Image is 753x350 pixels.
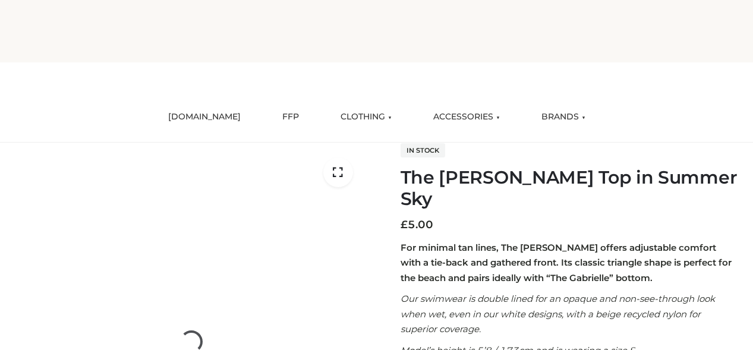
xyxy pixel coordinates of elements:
span: £ [401,218,408,231]
a: [DOMAIN_NAME] [159,104,250,130]
bdi: 5.00 [401,218,433,231]
h1: The [PERSON_NAME] Top in Summer Sky [401,167,739,210]
a: CLOTHING [332,104,401,130]
a: FFP [273,104,308,130]
span: In stock [401,143,445,157]
strong: For minimal tan lines, The [PERSON_NAME] offers adjustable comfort with a tie-back and gathered f... [401,242,732,283]
a: ACCESSORIES [424,104,509,130]
em: Our swimwear is double lined for an opaque and non-see-through look when wet, even in our white d... [401,293,715,335]
a: BRANDS [533,104,594,130]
